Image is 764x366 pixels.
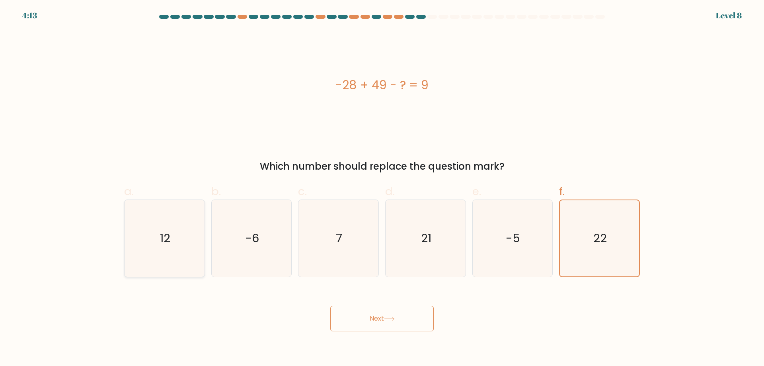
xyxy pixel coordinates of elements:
span: b. [211,184,221,199]
text: 21 [421,230,431,246]
div: 4:13 [22,10,37,22]
span: e. [472,184,481,199]
div: Which number should replace the question mark? [129,159,635,174]
div: -28 + 49 - ? = 9 [124,76,640,94]
text: 12 [160,230,170,246]
text: -5 [506,230,520,246]
text: -6 [245,230,259,246]
div: Level 8 [716,10,742,22]
text: 7 [336,230,343,246]
span: f. [559,184,565,199]
button: Next [330,306,434,331]
text: 22 [594,230,607,246]
span: c. [298,184,307,199]
span: a. [124,184,134,199]
span: d. [385,184,395,199]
